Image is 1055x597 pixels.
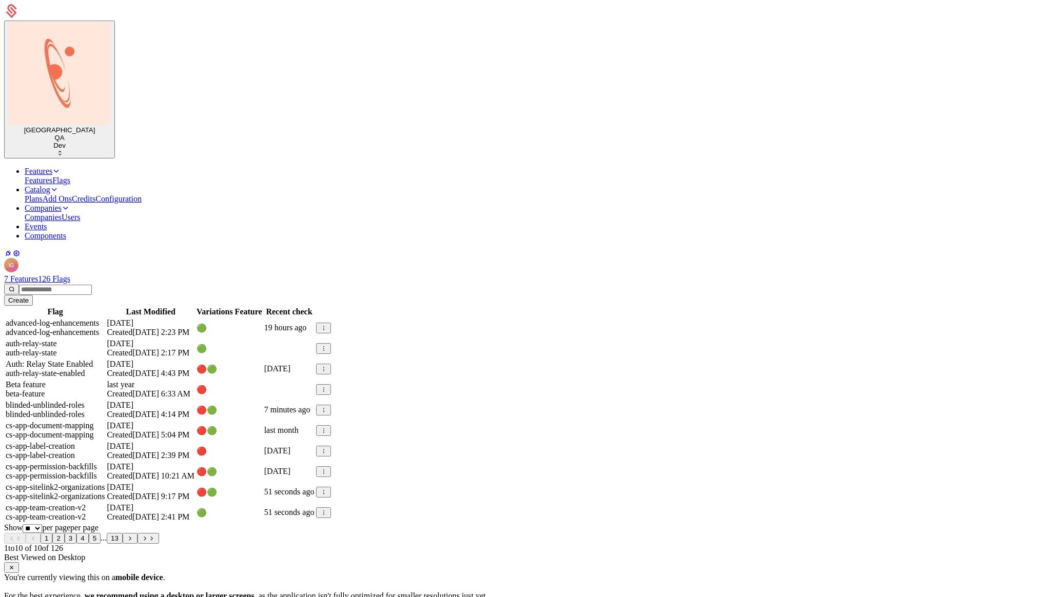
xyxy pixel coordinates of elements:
div: cs-app-permission-backfills [6,462,105,471]
div: Table pagination [4,523,1051,553]
button: Select action [316,384,331,395]
button: Go to previous page [26,533,41,544]
a: Catalog [25,185,58,194]
div: Best Viewed on Desktop [4,553,1051,562]
a: Credits [72,194,95,203]
select: Select page size [23,524,42,533]
div: auth-relay-state [6,348,105,357]
button: Search flags [4,284,19,294]
div: [DATE] [107,360,194,369]
button: Select action [316,507,331,518]
a: Features [25,167,61,175]
div: cs-app-document-mapping [6,421,105,430]
button: Select action [316,364,331,374]
span: per page [42,523,70,532]
div: Created [DATE] 2:23 PM [107,328,194,337]
a: Companies [25,204,70,212]
div: Auth: Relay State Enabled [6,360,105,369]
div: last month [264,426,315,435]
div: Created [DATE] 2:41 PM [107,512,194,522]
div: cs-app-team-creation-v2 [6,503,105,512]
div: [DATE] [107,503,194,512]
div: [DATE] [107,442,194,451]
div: [DATE] [264,364,315,373]
div: advanced-log-enhancements [6,319,105,328]
span: 🔴 [197,447,207,455]
button: Select action [316,425,331,436]
div: Created [DATE] 2:17 PM [107,348,194,357]
div: [DATE] [107,319,194,328]
span: 126 [4,544,63,552]
div: 51 seconds ago [264,487,315,496]
div: [DATE] [107,339,194,348]
button: Select action [316,405,331,415]
div: Created [DATE] 5:04 PM [107,430,194,440]
div: [DATE] [264,446,315,455]
div: cs-app-document-mapping [6,430,105,440]
span: 🟢 [207,488,217,496]
button: Go to page 2 [52,533,64,544]
th: Variations [196,307,233,317]
span: [GEOGRAPHIC_DATA] [24,126,95,134]
div: [DATE] [107,401,194,410]
button: Go to page 3 [65,533,76,544]
div: auth-relay-state-enabled [6,369,105,378]
img: Igor Grebenarovic [4,258,18,272]
div: Beta feature [6,380,105,389]
a: Settings [12,249,21,257]
div: [DATE] [107,421,194,430]
div: blinded-unblinded-roles [6,401,105,410]
div: Created [DATE] 4:43 PM [107,369,194,378]
div: auth-relay-state [6,339,105,348]
a: Plans [25,194,43,203]
button: Select action [316,487,331,497]
div: Created [DATE] 2:39 PM [107,451,194,460]
th: Feature [235,307,263,317]
button: Go to first page [4,533,26,544]
span: per page [70,523,99,532]
div: blinded-unblinded-roles [6,410,105,419]
div: Created [DATE] 6:33 AM [107,389,194,399]
span: 🟢 [197,508,207,517]
span: 🔴 [197,406,207,414]
div: cs-app-permission-backfills [6,471,105,481]
span: Dev [53,142,66,149]
div: Create [8,296,29,304]
span: 🔴 [197,488,207,496]
th: Flag [5,307,105,317]
button: Create [4,295,33,306]
button: Go to page 13 [107,533,123,544]
button: Select environment [4,21,115,158]
span: 🟢 [207,426,217,435]
div: Created [DATE] 9:17 PM [107,492,194,501]
nav: Main [4,167,1051,241]
button: Go to page 1 [41,533,52,544]
div: 19 hours ago [264,323,315,332]
a: 126 Flags [38,274,70,283]
button: Go to last page [138,533,159,544]
a: Flags [52,176,70,185]
div: cs-app-label-creation [6,451,105,460]
span: 🟢 [197,324,207,332]
span: 🔴 [197,385,207,394]
button: Select action [316,323,331,333]
a: Features [25,176,52,185]
div: cs-app-team-creation-v2 [6,512,105,522]
img: Florence [8,22,111,125]
div: cs-app-sitelink2-organizations [6,492,105,501]
span: 🟢 [207,406,217,414]
a: Add Ons [43,194,72,203]
button: Go to next page [123,533,138,544]
div: cs-app-sitelink2-organizations [6,483,105,492]
th: Recent check [264,307,315,317]
a: Companies [25,213,62,222]
span: 10 of [34,544,51,552]
a: Configuration [95,194,142,203]
div: [DATE] [264,467,315,476]
span: 🔴 [197,467,207,476]
span: 🟢 [197,344,207,353]
a: Integrations [4,249,12,257]
span: ... [101,533,107,542]
div: [DATE] [107,462,194,471]
div: advanced-log-enhancements [6,328,105,337]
